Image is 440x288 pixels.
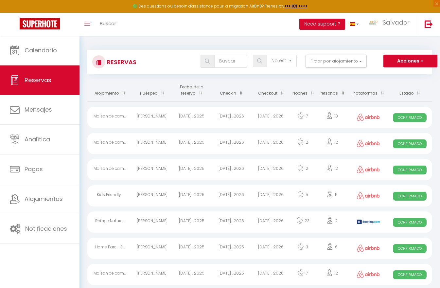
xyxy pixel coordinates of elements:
[299,19,345,30] button: Need support ?
[425,20,433,28] img: logout
[383,18,410,27] span: Salvador
[25,76,51,84] span: Reservas
[387,79,432,101] th: Sort by status
[25,225,67,233] span: Notificaciones
[315,79,349,101] th: Sort by people
[349,79,387,101] th: Sort by channel
[87,79,132,101] th: Sort by rentals
[20,18,60,29] img: Super Booking
[25,165,43,173] span: Pagos
[369,20,378,26] img: ...
[25,135,50,143] span: Analítica
[95,13,121,36] a: Buscar
[100,20,116,27] span: Buscar
[214,55,247,68] input: Buscar
[172,79,211,101] th: Sort by booking date
[306,55,367,68] button: Filtrar por alojamiento
[285,3,308,9] a: >>> ICI <<<<
[364,13,418,36] a: ... Salvador
[383,55,437,68] button: Acciones
[25,46,57,54] span: Calendario
[211,79,251,101] th: Sort by checkin
[105,55,136,69] h3: Reservas
[291,79,315,101] th: Sort by nights
[25,195,63,203] span: Alojamientos
[132,79,172,101] th: Sort by guest
[25,105,52,114] span: Mensajes
[251,79,291,101] th: Sort by checkout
